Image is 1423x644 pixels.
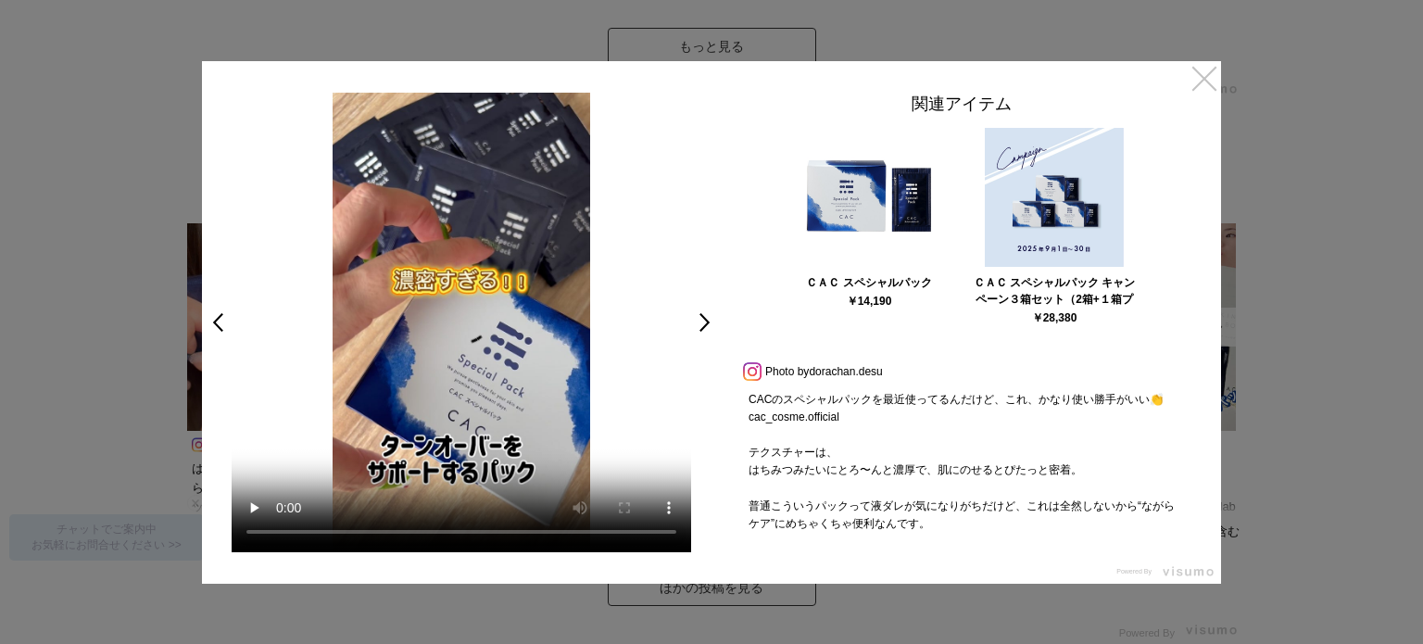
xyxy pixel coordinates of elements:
div: ＣＡＣ スペシャルパック [787,274,951,291]
a: < [200,306,226,339]
img: 005565.jpg [985,128,1124,267]
a: × [1188,61,1221,95]
span: Photo by [765,360,809,383]
div: ＣＡＣ スペシャルパック キャンペーン３箱セット（2箱+１箱プレゼント） [973,274,1136,308]
div: ￥28,380 [1032,312,1077,323]
img: 060401.jpg [800,128,938,267]
p: CACのスペシャルパックを最近使ってるんだけど、これ、かなり使い勝手がいい👏 cac_cosme.official テクスチャーは、 はちみつみたいにとろ〜んと濃厚で、肌にのせるとぴたっと密着。... [730,391,1193,552]
a: > [697,306,723,339]
div: ￥14,190 [847,296,892,307]
div: 関連アイテム [730,93,1193,123]
a: dorachan.desu [809,365,882,378]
